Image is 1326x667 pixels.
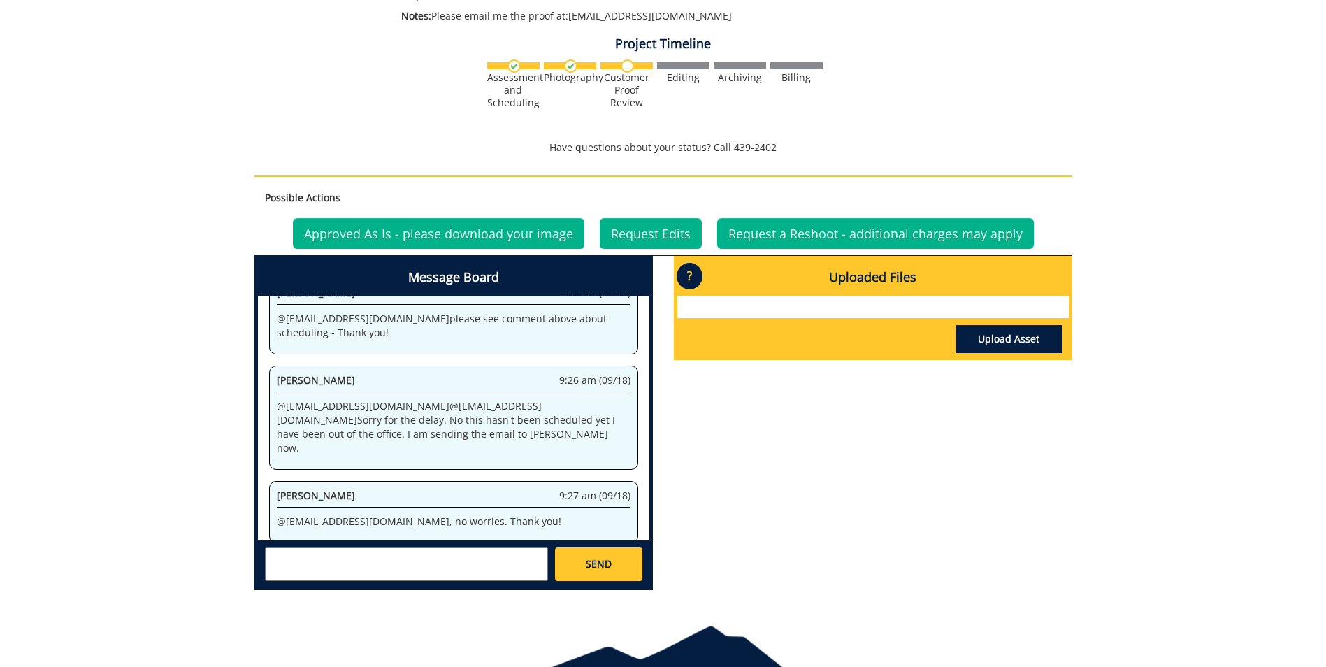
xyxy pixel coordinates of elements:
textarea: messageToSend [265,547,548,581]
img: no [621,59,634,73]
strong: Possible Actions [265,191,340,204]
p: ? [677,263,702,289]
div: Customer Proof Review [600,71,653,109]
a: Request Edits [600,218,702,249]
img: checkmark [507,59,521,73]
span: [PERSON_NAME] [277,373,355,387]
p: Have questions about your status? Call 439-2402 [254,141,1072,155]
span: [PERSON_NAME] [277,489,355,502]
div: Photography [544,71,596,84]
div: Assessment and Scheduling [487,71,540,109]
span: 9:27 am (09/18) [559,489,630,503]
div: Billing [770,71,823,84]
h4: Project Timeline [254,37,1072,51]
a: Request a Reshoot - additional charges may apply [717,218,1034,249]
span: 9:26 am (09/18) [559,373,630,387]
a: Upload Asset [956,325,1062,353]
a: Approved As Is - please download your image [293,218,584,249]
p: @ [EMAIL_ADDRESS][DOMAIN_NAME] please see comment above about scheduling - Thank you! [277,312,630,340]
p: @ [EMAIL_ADDRESS][DOMAIN_NAME] @ [EMAIL_ADDRESS][DOMAIN_NAME] Sorry for the delay. No this hasn't... [277,399,630,455]
p: @ [EMAIL_ADDRESS][DOMAIN_NAME] , no worries. Thank you! [277,515,630,529]
h4: Uploaded Files [677,259,1069,296]
a: SEND [555,547,642,581]
span: SEND [586,557,612,571]
div: Archiving [714,71,766,84]
div: Editing [657,71,709,84]
p: Please email me the proof at: [EMAIL_ADDRESS][DOMAIN_NAME] [401,9,949,23]
span: Notes: [401,9,431,22]
h4: Message Board [258,259,649,296]
img: checkmark [564,59,577,73]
